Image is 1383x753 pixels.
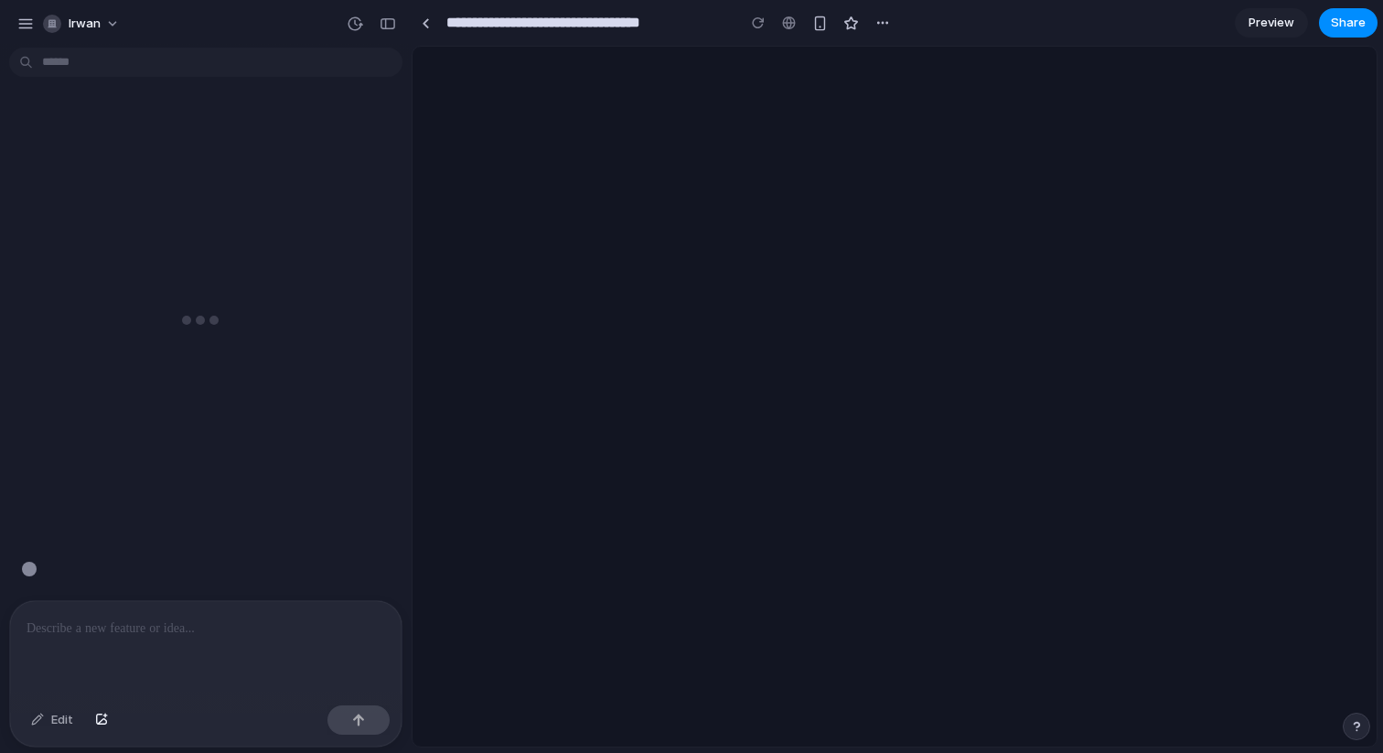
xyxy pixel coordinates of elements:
[1319,8,1378,38] button: Share
[1249,14,1294,32] span: Preview
[1235,8,1308,38] a: Preview
[1331,14,1366,32] span: Share
[69,15,101,33] span: irwan
[36,9,129,38] button: irwan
